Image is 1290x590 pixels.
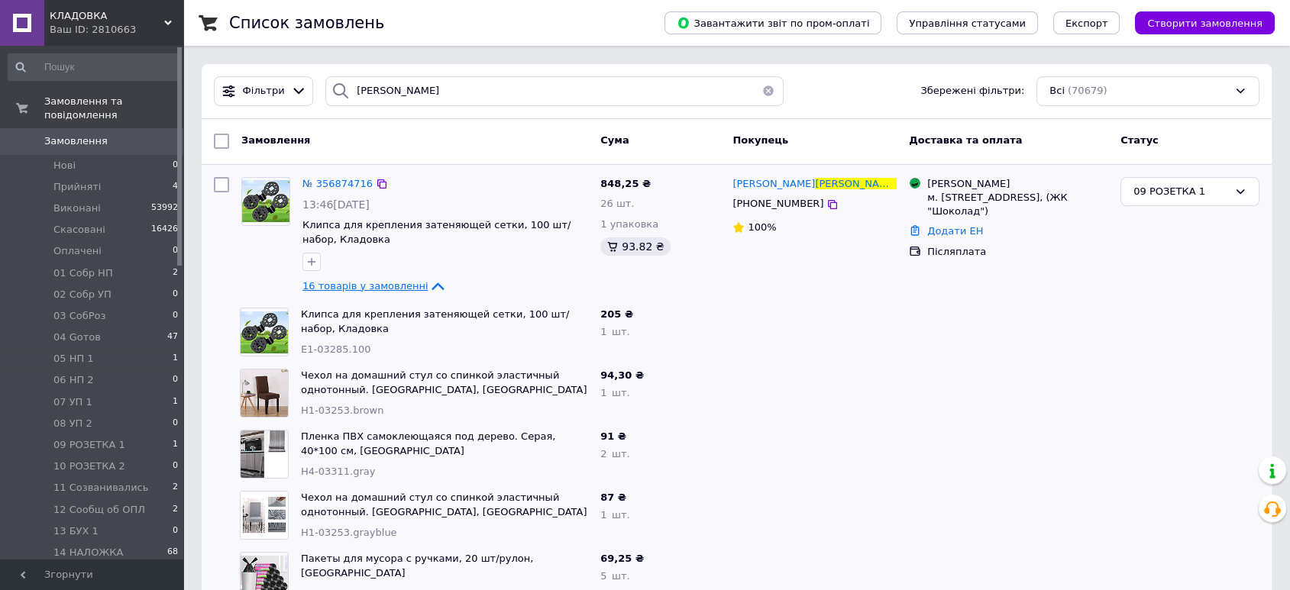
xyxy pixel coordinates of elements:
[1135,11,1275,34] button: Створити замовлення
[241,369,288,417] img: Фото товару
[53,481,148,495] span: 11 Созванивались
[53,266,113,280] span: 01 Cобр НП
[44,95,183,122] span: Замовлення та повідомлення
[53,223,105,237] span: Скасовані
[53,159,76,172] span: Нові
[173,266,178,280] span: 2
[302,280,428,292] span: 16 товарів у замовленні
[600,448,629,459] span: 2 шт.
[173,309,178,323] span: 0
[302,219,571,245] span: Клипса для крепления затеняющей сетки, 100 шт/набор, Кладовка
[600,430,626,442] span: 91 ₴
[732,198,823,209] span: [PHONE_NUMBER]
[173,373,178,387] span: 0
[50,9,164,23] span: КЛАДОВКА
[677,16,869,30] span: Завантажити звіт по пром-оплаті
[44,134,108,148] span: Замовлення
[53,395,92,409] span: 07 УП 1
[173,459,178,473] span: 0
[600,308,633,320] span: 205 ₴
[600,218,658,230] span: 1 упаковка
[301,405,383,416] span: H1-03253.brown
[600,237,670,256] div: 93.82 ₴
[301,492,587,517] a: Чехол на домашний стул со спинкой эластичный однотонный. [GEOGRAPHIC_DATA], [GEOGRAPHIC_DATA]
[927,225,983,237] a: Додати ЕН
[53,503,145,517] span: 12 Сообщ об ОПЛ
[167,546,178,559] span: 68
[600,553,644,564] span: 69,25 ₴
[53,202,101,215] span: Виконані
[909,134,1022,146] span: Доставка та оплата
[732,134,788,146] span: Покупець
[1120,17,1275,28] a: Створити замовлення
[53,244,102,258] span: Оплачені
[173,481,178,495] span: 2
[600,492,626,503] span: 87 ₴
[600,134,629,146] span: Cума
[753,76,784,106] button: Очистить
[325,76,784,106] input: Пошук за номером замовлення, ПІБ покупця, номером телефону, Email, номером накладної
[1065,18,1108,29] span: Експорт
[50,23,183,37] div: Ваш ID: 2810663
[173,180,178,194] span: 4
[53,417,92,430] span: 08 УП 2
[600,387,629,398] span: 1 шт.
[909,18,1026,29] span: Управління статусами
[732,177,897,192] a: [PERSON_NAME][PERSON_NAME]
[600,369,644,381] span: 94,30 ₴
[1133,184,1228,200] div: 09 РОЗЕТКА 1
[927,177,1108,191] div: [PERSON_NAME]
[897,11,1038,34] button: Управління статусами
[173,395,178,409] span: 1
[53,524,99,538] span: 13 БУХ 1
[241,134,310,146] span: Замовлення
[302,198,370,211] span: 13:46[DATE]
[732,178,815,189] span: [PERSON_NAME]
[1068,85,1107,96] span: (70679)
[53,309,105,323] span: 03 CобРоз
[173,438,178,452] span: 1
[242,180,289,223] img: Фото товару
[53,288,112,301] span: 02 Cобр УП
[1053,11,1120,34] button: Експорт
[600,178,651,189] span: 848,25 ₴
[151,202,178,215] span: 53992
[173,244,178,258] span: 0
[173,417,178,430] span: 0
[241,430,288,478] img: Фото товару
[53,459,125,473] span: 10 РОЗЕТКА 2
[927,245,1108,259] div: Післяплата
[302,280,447,292] a: 16 товарів у замовленні
[241,177,290,226] a: Фото товару
[600,509,629,521] span: 1 шт.
[173,159,178,172] span: 0
[53,330,101,344] span: 04 Gотов
[173,503,178,517] span: 2
[243,84,285,98] span: Фільтри
[301,369,587,395] a: Чехол на домашний стул со спинкой эластичный однотонный. [GEOGRAPHIC_DATA], [GEOGRAPHIC_DATA]
[600,570,629,582] span: 5 шт.
[241,492,288,539] img: Фото товару
[302,178,373,189] a: № 356874716
[53,373,94,387] span: 06 НП 2
[301,527,397,538] span: H1-03253.grayblue
[53,352,94,366] span: 05 НП 1
[173,288,178,301] span: 0
[920,84,1024,98] span: Збережені фільтри:
[301,308,569,334] a: Клипса для крепления затеняющей сетки, 100 шт/набор, Кладовка
[301,343,370,355] span: E1-03285.100
[1049,84,1065,98] span: Всі
[600,198,634,209] span: 26 шт.
[301,430,555,456] a: Пленка ПВХ самоклеющаяся под дерево. Серая, 40*100 см, [GEOGRAPHIC_DATA]
[664,11,881,34] button: Завантажити звіт по пром-оплаті
[301,466,375,477] span: H4-03311.gray
[53,546,123,559] span: 14 НАЛОЖКА
[173,352,178,366] span: 1
[927,191,1108,218] div: м. [STREET_ADDRESS], (ЖК "Шоколад")
[151,223,178,237] span: 16426
[53,438,125,452] span: 09 РОЗЕТКА 1
[1147,18,1263,29] span: Створити замовлення
[301,553,533,579] a: Пакеты для мусора с ручками, 20 шт/рулон, [GEOGRAPHIC_DATA]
